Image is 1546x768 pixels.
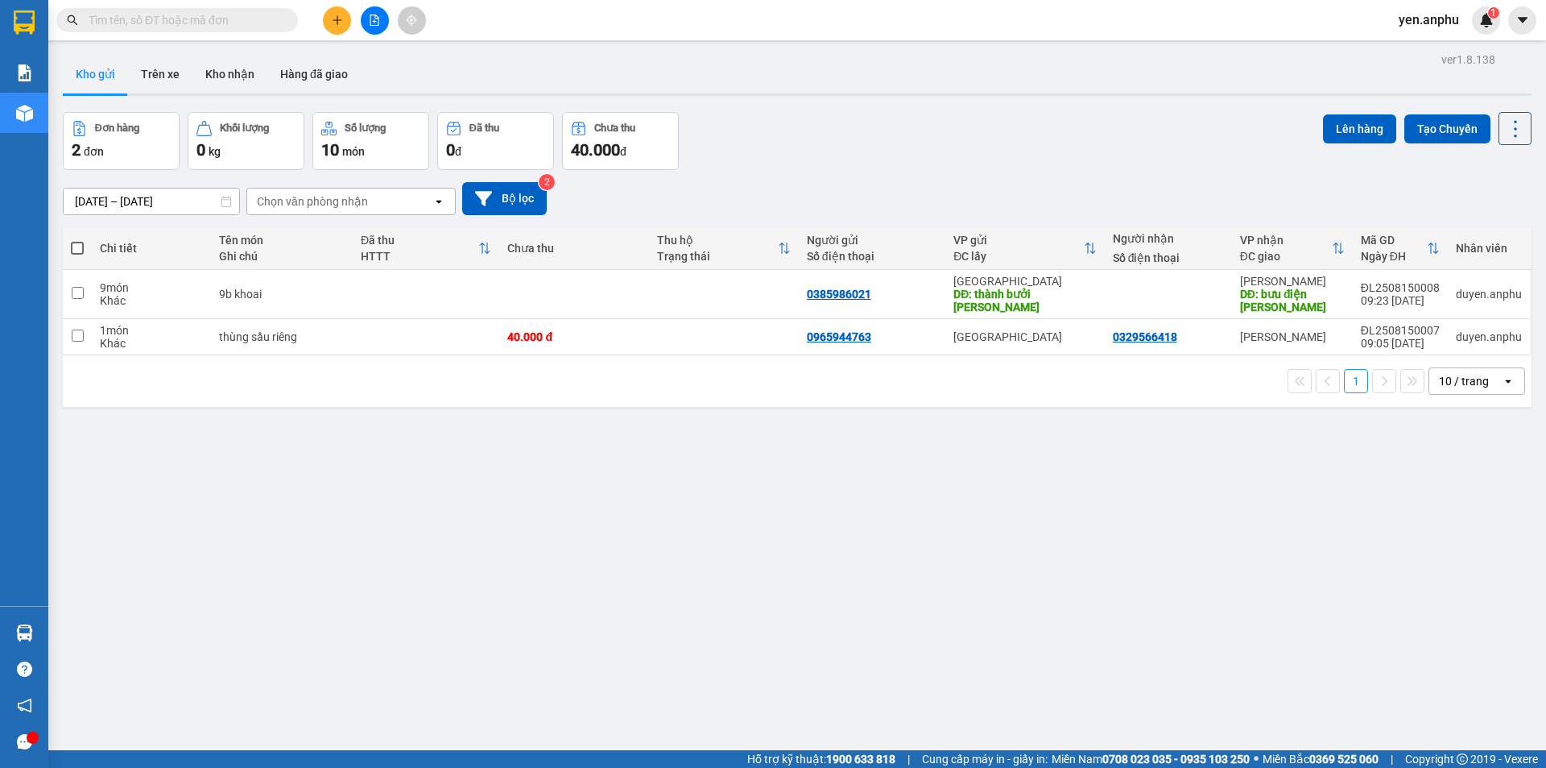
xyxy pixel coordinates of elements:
[84,145,104,158] span: đơn
[220,122,269,134] div: Khối lượng
[1441,51,1495,68] div: ver 1.8.138
[1457,753,1468,765] span: copyright
[1240,250,1332,263] div: ĐC giao
[1404,114,1490,143] button: Tạo Chuyến
[469,122,499,134] div: Đã thu
[1386,10,1472,30] span: yen.anphu
[219,330,345,343] div: thùng sầu riêng
[953,250,1083,263] div: ĐC lấy
[219,234,345,247] div: Tên món
[188,112,304,170] button: Khối lượng0kg
[507,330,641,343] div: 40.000 đ
[406,15,417,26] span: aim
[922,750,1048,768] span: Cung cấp máy in - giấy in:
[100,324,203,337] div: 1 món
[432,195,445,208] svg: open
[1240,234,1332,247] div: VP nhận
[1344,369,1368,393] button: 1
[1263,750,1379,768] span: Miền Bắc
[323,6,351,35] button: plus
[89,11,279,29] input: Tìm tên, số ĐT hoặc mã đơn
[1490,7,1496,19] span: 1
[1361,324,1440,337] div: ĐL2508150007
[907,750,910,768] span: |
[1254,756,1259,762] span: ⚪️
[657,250,778,263] div: Trạng thái
[571,140,620,160] span: 40.000
[807,330,871,343] div: 0965944763
[945,227,1104,270] th: Toggle SortBy
[95,122,139,134] div: Đơn hàng
[1456,330,1522,343] div: duyen.anphu
[1113,251,1224,264] div: Số điện thoại
[649,227,799,270] th: Toggle SortBy
[345,122,386,134] div: Số lượng
[953,275,1096,288] div: [GEOGRAPHIC_DATA]
[446,140,455,160] span: 0
[16,625,33,641] img: warehouse-icon
[562,112,679,170] button: Chưa thu40.000đ
[594,122,635,134] div: Chưa thu
[657,234,778,247] div: Thu hộ
[1361,337,1440,350] div: 09:05 [DATE]
[507,242,641,255] div: Chưa thu
[67,15,78,26] span: search
[16,64,33,81] img: solution-icon
[14,10,35,35] img: logo-vxr
[1479,13,1494,27] img: icon-new-feature
[353,227,499,270] th: Toggle SortBy
[219,250,345,263] div: Ghi chú
[1502,375,1515,388] svg: open
[267,55,361,93] button: Hàng đã giao
[192,55,267,93] button: Kho nhận
[1456,242,1522,255] div: Nhân viên
[807,234,937,247] div: Người gửi
[953,330,1096,343] div: [GEOGRAPHIC_DATA]
[455,145,461,158] span: đ
[826,753,895,766] strong: 1900 633 818
[953,288,1096,313] div: DĐ: thành bưởi Đức Trọng
[953,234,1083,247] div: VP gửi
[64,189,239,214] input: Select a date range.
[1361,294,1440,307] div: 09:23 [DATE]
[342,145,365,158] span: món
[361,6,389,35] button: file-add
[361,250,478,263] div: HTTT
[1439,373,1489,389] div: 10 / trang
[321,140,339,160] span: 10
[100,294,203,307] div: Khác
[1361,281,1440,294] div: ĐL2508150008
[747,750,895,768] span: Hỗ trợ kỹ thuật:
[1353,227,1448,270] th: Toggle SortBy
[257,193,368,210] div: Chọn văn phòng nhận
[361,234,478,247] div: Đã thu
[1508,6,1536,35] button: caret-down
[1102,753,1250,766] strong: 0708 023 035 - 0935 103 250
[63,55,128,93] button: Kho gửi
[332,15,343,26] span: plus
[807,250,937,263] div: Số điện thoại
[1113,330,1177,343] div: 0329566418
[1323,114,1396,143] button: Lên hàng
[1456,288,1522,301] div: duyen.anphu
[196,140,205,160] span: 0
[437,112,554,170] button: Đã thu0đ
[462,182,547,215] button: Bộ lọc
[1052,750,1250,768] span: Miền Nam
[1240,330,1345,343] div: [PERSON_NAME]
[16,105,33,122] img: warehouse-icon
[1361,250,1427,263] div: Ngày ĐH
[17,698,32,713] span: notification
[1240,275,1345,288] div: [PERSON_NAME]
[312,112,429,170] button: Số lượng10món
[539,174,555,190] sup: 2
[620,145,626,158] span: đ
[100,242,203,255] div: Chi tiết
[72,140,81,160] span: 2
[209,145,221,158] span: kg
[1232,227,1353,270] th: Toggle SortBy
[398,6,426,35] button: aim
[1113,232,1224,245] div: Người nhận
[63,112,180,170] button: Đơn hàng2đơn
[100,281,203,294] div: 9 món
